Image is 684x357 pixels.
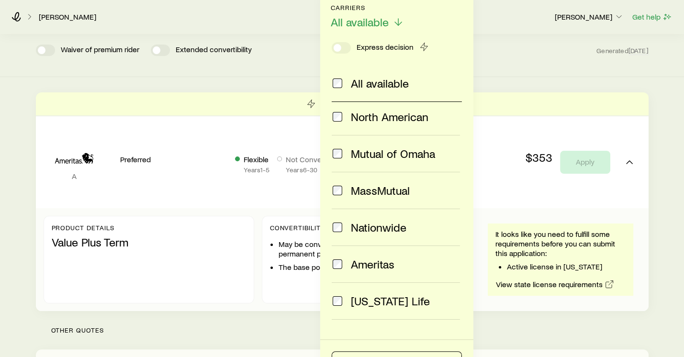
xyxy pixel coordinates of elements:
p: $353 [503,151,552,164]
p: Waiver of premium rider [61,45,139,56]
a: View state license requirements [495,279,615,290]
p: Extended convertibility [176,45,252,56]
p: It looks like you need to fulfill some requirements before you can submit this application: [495,229,626,258]
li: Active license in [US_STATE] [507,262,626,271]
p: Years 6 - 30 [286,166,338,174]
span: [DATE] [628,46,649,55]
p: Convertibility Details [270,224,464,232]
span: Generated [596,46,648,55]
p: Other Quotes [36,311,649,349]
li: May be converted in years 1-5 to any single life permanent product from [GEOGRAPHIC_DATA] [279,239,464,258]
button: Get help [632,11,673,22]
button: Apply [560,151,610,174]
p: Not Convertible [286,155,338,166]
p: Years 1 - 5 [244,166,269,174]
div: Term quotes [36,92,649,311]
button: [PERSON_NAME] [554,11,624,23]
p: Flexible [244,155,269,166]
li: The base policy final conversion date is 5 years [279,262,464,272]
span: All available [331,15,389,29]
p: Carriers [331,4,404,11]
p: Product details [52,224,246,232]
button: CarriersAll available [331,4,404,29]
p: [PERSON_NAME] [555,12,624,22]
p: Value Plus Term [52,235,246,249]
p: A [44,171,105,181]
a: [PERSON_NAME] [38,12,97,22]
p: Preferred [120,155,220,164]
